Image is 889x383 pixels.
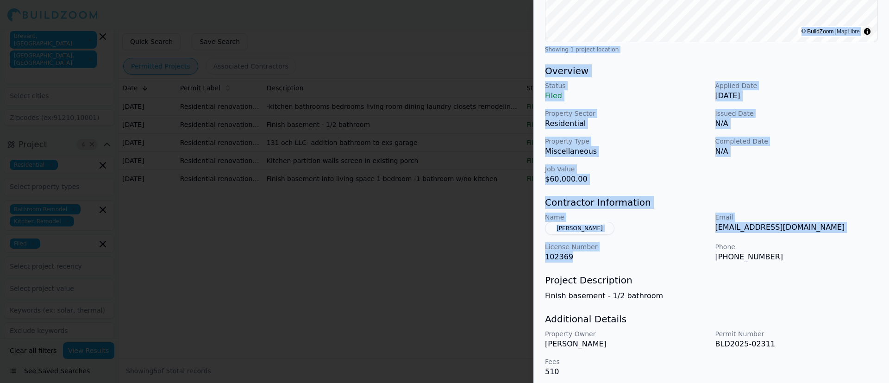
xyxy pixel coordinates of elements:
p: Miscellaneous [545,146,708,157]
p: Permit Number [715,329,878,339]
p: N/A [715,146,878,157]
p: Phone [715,242,878,251]
p: Status [545,81,708,90]
h3: Additional Details [545,313,878,326]
p: BLD2025-02311 [715,339,878,350]
h3: Project Description [545,274,878,287]
p: [PERSON_NAME] [545,339,708,350]
p: License Number [545,242,708,251]
p: 510 [545,366,708,377]
p: Property Type [545,137,708,146]
a: MapLibre [837,28,860,35]
div: Showing 1 project location [545,46,878,53]
button: [PERSON_NAME] [545,222,614,235]
p: 102369 [545,251,708,263]
p: Residential [545,118,708,129]
p: Name [545,213,708,222]
p: [EMAIL_ADDRESS][DOMAIN_NAME] [715,222,878,233]
p: Fees [545,357,708,366]
p: Applied Date [715,81,878,90]
p: Email [715,213,878,222]
p: Completed Date [715,137,878,146]
p: Finish basement - 1/2 bathroom [545,290,878,301]
p: [PHONE_NUMBER] [715,251,878,263]
p: Property Sector [545,109,708,118]
p: Property Owner [545,329,708,339]
p: $60,000.00 [545,174,708,185]
h3: Overview [545,64,878,77]
p: Filed [545,90,708,101]
p: Job Value [545,164,708,174]
p: [DATE] [715,90,878,101]
div: © BuildZoom | [801,27,860,36]
summary: Toggle attribution [862,26,873,37]
p: N/A [715,118,878,129]
p: Issued Date [715,109,878,118]
h3: Contractor Information [545,196,878,209]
